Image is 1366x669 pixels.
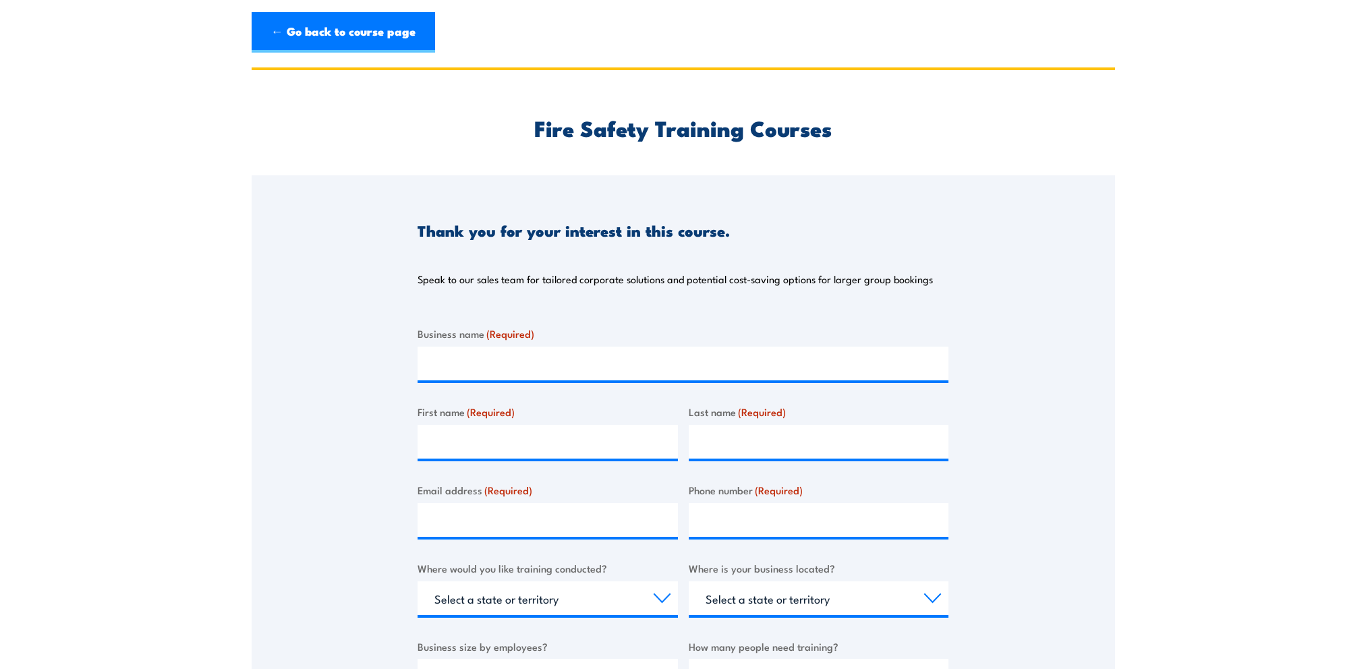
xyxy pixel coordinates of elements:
[418,326,948,341] label: Business name
[418,482,678,498] label: Email address
[252,12,435,53] a: ← Go back to course page
[418,404,678,419] label: First name
[484,482,532,497] span: (Required)
[418,272,933,286] p: Speak to our sales team for tailored corporate solutions and potential cost-saving options for la...
[738,404,786,419] span: (Required)
[486,326,534,341] span: (Required)
[689,639,949,654] label: How many people need training?
[689,560,949,576] label: Where is your business located?
[689,404,949,419] label: Last name
[755,482,803,497] span: (Required)
[418,560,678,576] label: Where would you like training conducted?
[418,223,730,238] h3: Thank you for your interest in this course.
[418,118,948,137] h2: Fire Safety Training Courses
[467,404,515,419] span: (Required)
[689,482,949,498] label: Phone number
[418,639,678,654] label: Business size by employees?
